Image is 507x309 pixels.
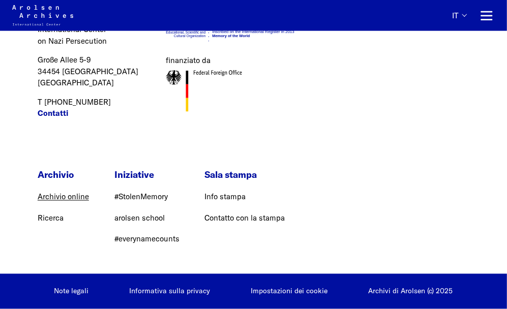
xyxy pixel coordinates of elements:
[114,234,180,244] a: #everynamecounts
[205,213,285,223] a: Contatto con la stampa
[130,287,211,296] a: Informativa sulla privacy
[166,55,295,67] figcaption: finanziato da
[38,192,89,201] a: Archivio online
[114,192,168,201] a: #StolenMemory
[369,286,453,297] p: Archivi di Arolsen (c) 2025
[38,97,150,119] p: T [PHONE_NUMBER]
[205,192,246,201] a: Info stampa
[38,168,89,181] p: Archivio
[452,11,466,30] button: Italiano, selezione lingua
[38,108,68,119] a: Contatti
[114,168,180,181] p: Iniziative
[38,54,150,89] p: Große Allee 5-9 34454 [GEOGRAPHIC_DATA] [GEOGRAPHIC_DATA]
[38,168,285,254] nav: Piè di pagina
[205,168,285,181] p: Sala stampa
[54,286,328,297] nav: Note legali
[452,5,495,26] nav: Primaria
[114,213,165,223] a: arolsen school
[251,287,328,295] button: Impostazioni dei cookie
[38,213,64,223] a: Ricerca
[38,24,150,47] p: International Center on Nazi Persecution
[54,287,89,296] a: Note legali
